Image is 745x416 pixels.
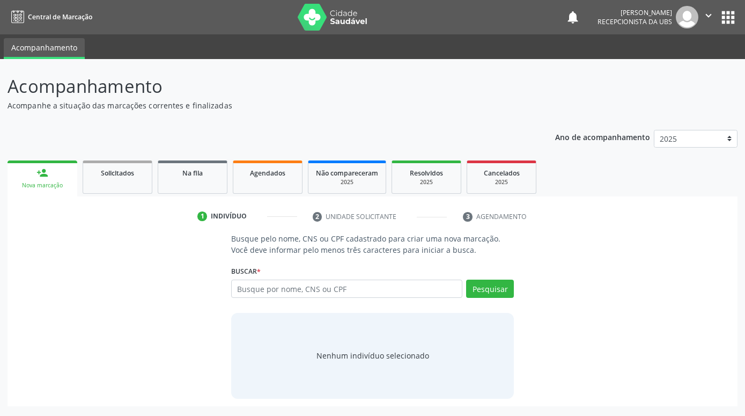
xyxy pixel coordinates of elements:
[565,10,580,25] button: notifications
[316,169,378,178] span: Não compareceram
[231,263,261,280] label: Buscar
[316,350,429,361] div: Nenhum indivíduo selecionado
[484,169,520,178] span: Cancelados
[703,10,714,21] i: 
[8,8,92,26] a: Central de Marcação
[8,73,519,100] p: Acompanhamento
[197,211,207,221] div: 1
[231,233,514,256] p: Busque pelo nome, CNS ou CPF cadastrado para criar uma nova marcação. Você deve informar pelo men...
[211,211,247,221] div: Indivíduo
[316,178,378,186] div: 2025
[15,181,70,189] div: Nova marcação
[8,100,519,111] p: Acompanhe a situação das marcações correntes e finalizadas
[182,169,203,178] span: Na fila
[101,169,134,178] span: Solicitados
[466,280,514,298] button: Pesquisar
[598,17,672,26] span: Recepcionista da UBS
[598,8,672,17] div: [PERSON_NAME]
[475,178,528,186] div: 2025
[676,6,698,28] img: img
[28,12,92,21] span: Central de Marcação
[719,8,737,27] button: apps
[400,178,453,186] div: 2025
[36,167,48,179] div: person_add
[231,280,462,298] input: Busque por nome, CNS ou CPF
[410,169,443,178] span: Resolvidos
[250,169,285,178] span: Agendados
[555,130,650,143] p: Ano de acompanhamento
[698,6,719,28] button: 
[4,38,85,59] a: Acompanhamento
